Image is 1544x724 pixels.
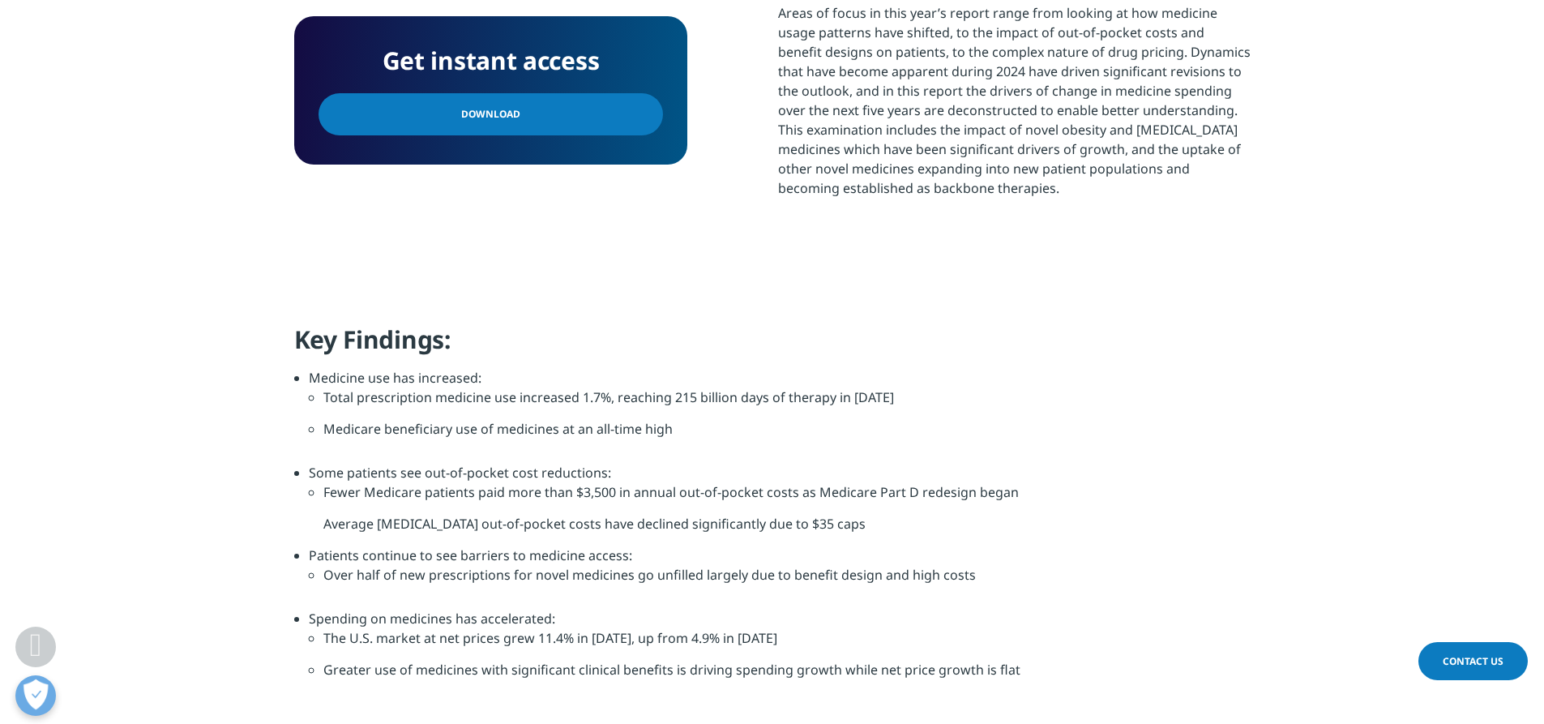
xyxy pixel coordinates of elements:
li: Over half of new prescriptions for novel medicines go unfilled largely due to benefit design and ... [323,565,1251,597]
li: Greater use of medicines with significant clinical benefits is driving spending growth while net ... [323,660,1251,692]
li: Fewer Medicare patients paid more than $3,500 in annual out-of-pocket costs as Medicare Part D re... [323,482,1251,514]
span: Download [461,105,520,123]
li: Some patients see out-of-pocket cost reductions: [309,463,1251,546]
ul: Average [MEDICAL_DATA] out-of-pocket costs have declined significantly due to $35 caps [309,482,1251,533]
li: Spending on medicines has accelerated: [309,609,1251,704]
button: Open Preferences [15,675,56,716]
li: The U.S. market at net prices grew 11.4% in [DATE], up from 4.9% in [DATE] [323,628,1251,660]
h4: Get instant access [319,41,663,81]
a: Download [319,93,663,135]
p: Areas of focus in this year’s report range from looking at how medicine usage patterns have shift... [778,3,1251,210]
h4: Key Findings: [294,323,1251,368]
a: Contact Us [1418,642,1528,680]
li: Medicare beneficiary use of medicines at an all-time high [323,419,1251,451]
span: Contact Us [1443,654,1503,668]
li: Medicine use has increased: [309,368,1251,463]
li: Total prescription medicine use increased 1.7%, reaching 215 billion days of therapy in [DATE] [323,388,1251,419]
li: Patients continue to see barriers to medicine access: [309,546,1251,609]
